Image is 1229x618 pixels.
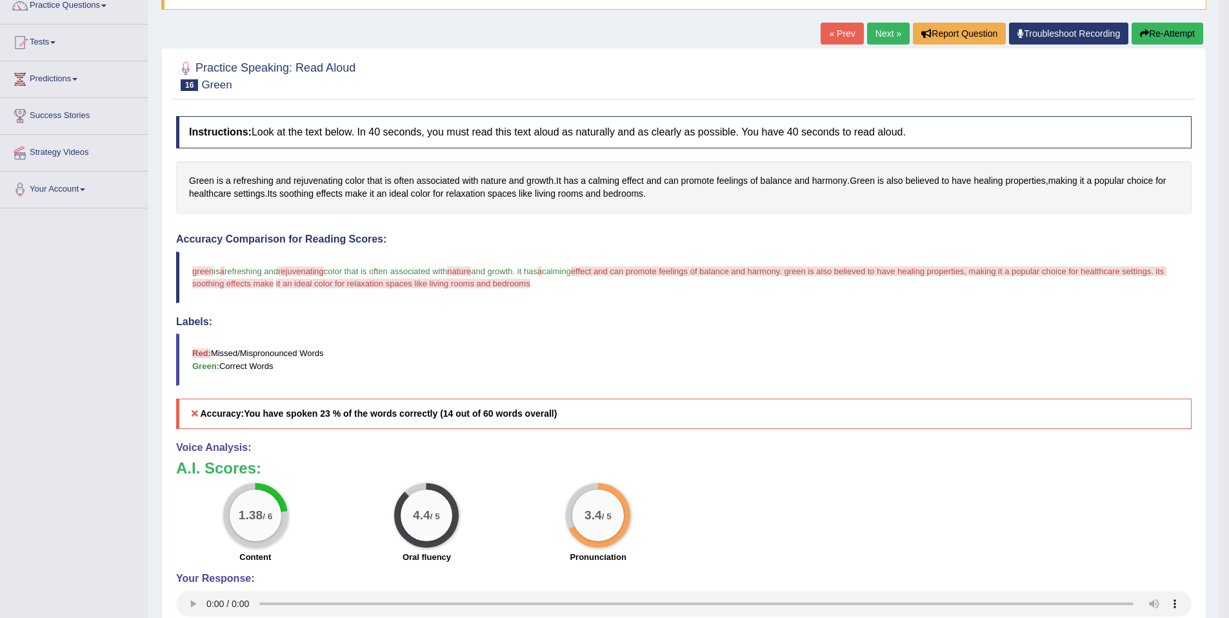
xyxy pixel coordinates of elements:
big: 1.38 [239,508,263,523]
span: Click to see word definition [1155,174,1166,188]
h4: Look at the text below. In 40 seconds, you must read this text aloud as naturally and as clearly ... [176,116,1192,148]
label: Oral fluency [403,551,451,563]
span: Click to see word definition [433,187,443,201]
h4: Accuracy Comparison for Reading Scores: [176,234,1192,245]
span: Click to see word definition [535,187,555,201]
span: Click to see word definition [586,187,601,201]
span: Click to see word definition [558,187,583,201]
span: color that is often associated with [324,266,448,276]
a: Predictions [1,61,148,94]
h4: Your Response: [176,573,1192,584]
span: it has [517,266,537,276]
span: Click to see word definition [189,187,231,201]
big: 4.4 [414,508,431,523]
span: Click to see word definition [761,174,792,188]
button: Re-Attempt [1132,23,1203,45]
span: Click to see word definition [717,174,748,188]
span: rejuvenating [278,266,324,276]
span: Click to see word definition [294,174,343,188]
span: Click to see word definition [526,174,554,188]
label: Pronunciation [570,551,626,563]
span: Click to see word definition [564,174,579,188]
b: You have spoken 23 % of the words correctly (14 out of 60 words overall) [244,408,557,419]
span: a [220,266,225,276]
span: Click to see word definition [795,174,810,188]
span: Click to see word definition [488,187,516,201]
button: Report Question [913,23,1006,45]
span: Click to see word definition [389,187,408,201]
span: Click to see word definition [681,174,714,188]
span: effect and can promote feelings of balance and harmony. green is also believed to have healing pr... [192,266,1166,288]
span: Click to see word definition [1127,174,1153,188]
span: Click to see word definition [906,174,939,188]
span: Click to see word definition [1094,174,1124,188]
span: Click to see word definition [556,174,561,188]
span: Click to see word definition [462,174,478,188]
span: green [192,266,214,276]
span: Click to see word definition [345,187,367,201]
span: and growth [471,266,512,276]
span: Click to see word definition [622,174,644,188]
span: Click to see word definition [942,174,950,188]
h2: Practice Speaking: Read Aloud [176,59,355,91]
span: Click to see word definition [234,187,265,201]
b: Green: [192,361,219,371]
span: Click to see word definition [952,174,971,188]
span: Click to see word definition [519,187,532,201]
span: refreshing and [225,266,278,276]
a: Success Stories [1,98,148,130]
span: Click to see word definition [664,174,679,188]
span: Click to see word definition [276,174,291,188]
span: Click to see word definition [1087,174,1092,188]
span: Click to see word definition [411,187,430,201]
span: Click to see word definition [267,187,277,201]
a: Your Account [1,172,148,204]
span: it an ideal color for relaxation spaces like living rooms and bedrooms [276,279,530,288]
span: Click to see word definition [446,187,485,201]
span: nature [447,266,471,276]
span: Click to see word definition [394,174,414,188]
b: Red: [192,348,211,358]
span: Click to see word definition [886,174,903,188]
span: Click to see word definition [850,174,875,188]
span: Click to see word definition [812,174,847,188]
span: Click to see word definition [417,174,460,188]
span: Click to see word definition [877,174,884,188]
span: Click to see word definition [385,174,392,188]
span: calming [542,266,571,276]
span: Click to see word definition [226,174,231,188]
span: a [537,266,542,276]
small: / 6 [263,512,272,521]
span: Click to see word definition [279,187,314,201]
a: Tests [1,25,148,57]
span: Click to see word definition [377,187,387,201]
span: Click to see word definition [1005,174,1045,188]
span: Click to see word definition [367,174,382,188]
span: Click to see word definition [217,174,223,188]
small: Green [201,79,232,91]
span: Click to see word definition [581,174,586,188]
span: . [513,266,515,276]
span: Click to see word definition [1048,174,1077,188]
small: / 5 [430,512,440,521]
span: Click to see word definition [603,187,643,201]
span: Click to see word definition [646,174,661,188]
span: 16 [181,79,198,91]
a: « Prev [821,23,863,45]
a: Next » [867,23,910,45]
span: Click to see word definition [481,174,506,188]
span: Click to see word definition [1080,174,1084,188]
span: Click to see word definition [750,174,758,188]
h4: Labels: [176,316,1192,328]
label: Content [239,551,271,563]
b: Instructions: [189,126,252,137]
span: Click to see word definition [370,187,374,201]
span: Click to see word definition [345,174,365,188]
span: Click to see word definition [974,174,1003,188]
a: Troubleshoot Recording [1009,23,1128,45]
h5: Accuracy: [176,399,1192,429]
span: Click to see word definition [316,187,343,201]
span: Click to see word definition [588,174,619,188]
span: Click to see word definition [234,174,274,188]
b: A.I. Scores: [176,459,261,477]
